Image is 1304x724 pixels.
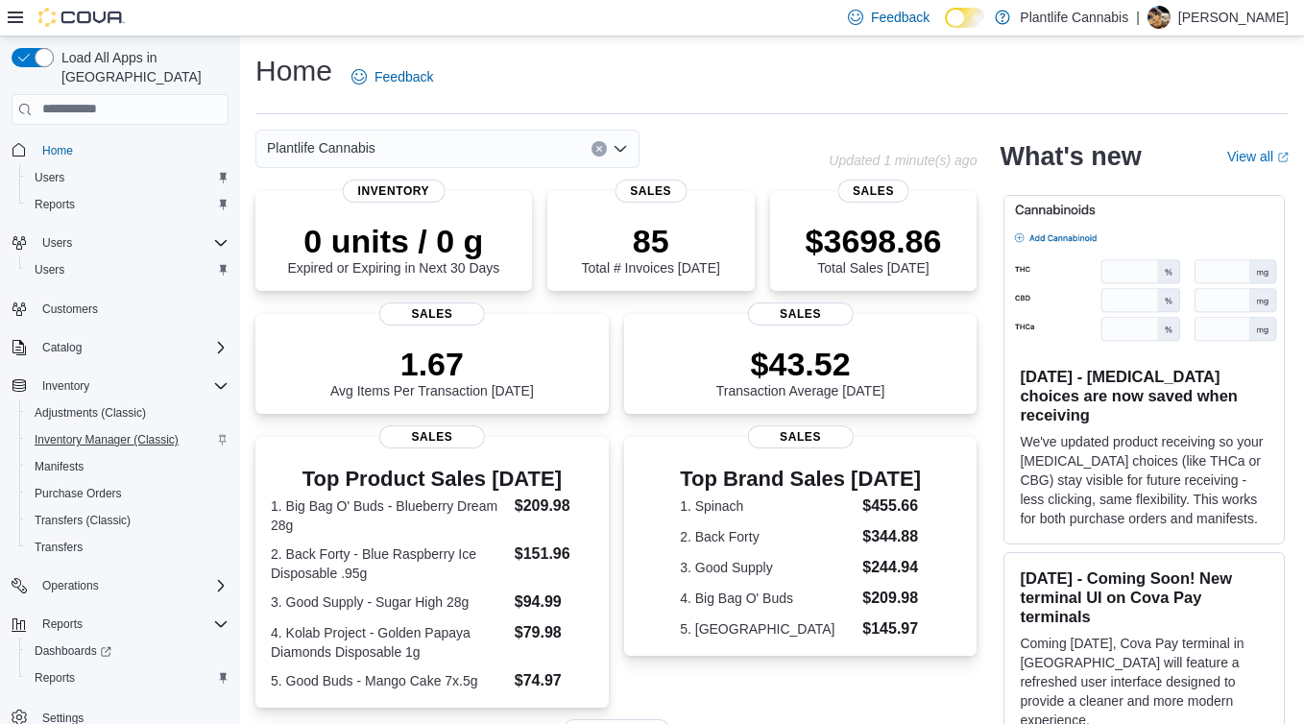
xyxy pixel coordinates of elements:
button: Open list of options [613,141,628,157]
p: Plantlife Cannabis [1020,6,1128,29]
span: Catalog [35,336,229,359]
p: 85 [581,222,719,260]
button: Catalog [35,336,89,359]
span: Inventory [35,374,229,398]
span: Adjustments (Classic) [35,405,146,421]
p: | [1136,6,1140,29]
span: Users [27,258,229,281]
h3: [DATE] - [MEDICAL_DATA] choices are now saved when receiving [1020,367,1268,424]
dt: 1. Spinach [680,496,855,516]
a: Transfers (Classic) [27,509,138,532]
span: Inventory Manager (Classic) [35,432,179,447]
button: Home [4,136,236,164]
span: Sales [379,425,485,448]
p: 1.67 [330,345,534,383]
a: Reports [27,193,83,216]
h1: Home [255,52,332,90]
dd: $209.98 [515,495,593,518]
span: Transfers (Classic) [27,509,229,532]
a: Users [27,166,72,189]
p: Updated 1 minute(s) ago [829,153,977,168]
a: Customers [35,298,106,321]
h3: Top Brand Sales [DATE] [680,468,921,491]
span: Dashboards [35,643,111,659]
button: Transfers (Classic) [19,507,236,534]
button: Catalog [4,334,236,361]
dd: $151.96 [515,543,593,566]
span: Dark Mode [945,28,946,29]
span: Customers [35,297,229,321]
a: Dashboards [27,640,119,663]
span: Users [35,262,64,278]
dd: $74.97 [515,669,593,692]
h3: Top Product Sales [DATE] [271,468,593,491]
button: Reports [19,191,236,218]
div: Expired or Expiring in Next 30 Days [287,222,499,276]
a: Adjustments (Classic) [27,401,154,424]
a: Home [35,139,81,162]
dd: $244.94 [862,556,921,579]
a: Feedback [344,58,441,96]
p: $43.52 [716,345,885,383]
a: Purchase Orders [27,482,130,505]
span: Sales [615,180,687,203]
button: Inventory [4,373,236,399]
dd: $455.66 [862,495,921,518]
dt: 5. Good Buds - Mango Cake 7x.5g [271,671,507,690]
dt: 1. Big Bag O' Buds - Blueberry Dream 28g [271,496,507,535]
svg: External link [1277,152,1289,163]
h3: [DATE] - Coming Soon! New terminal UI on Cova Pay terminals [1020,568,1268,626]
span: Plantlife Cannabis [267,136,375,159]
dt: 4. Big Bag O' Buds [680,589,855,608]
button: Reports [4,611,236,638]
span: Users [35,170,64,185]
h2: What's new [1000,141,1141,172]
button: Adjustments (Classic) [19,399,236,426]
span: Purchase Orders [35,486,122,501]
dt: 2. Back Forty - Blue Raspberry Ice Disposable .95g [271,544,507,583]
span: Inventory Manager (Classic) [27,428,229,451]
span: Transfers [35,540,83,555]
span: Customers [42,302,98,317]
div: Sammi Lane [1147,6,1171,29]
a: Reports [27,666,83,689]
span: Users [27,166,229,189]
span: Catalog [42,340,82,355]
button: Reports [35,613,90,636]
span: Sales [379,302,485,326]
span: Users [42,235,72,251]
a: Manifests [27,455,91,478]
button: Users [4,229,236,256]
a: Inventory Manager (Classic) [27,428,186,451]
span: Home [35,138,229,162]
button: Operations [35,574,107,597]
span: Sales [747,302,853,326]
span: Users [35,231,229,254]
span: Home [42,143,73,158]
dt: 3. Good Supply - Sugar High 28g [271,592,507,612]
a: View allExternal link [1227,149,1289,164]
span: Purchase Orders [27,482,229,505]
span: Reports [27,193,229,216]
dd: $209.98 [862,587,921,610]
dt: 4. Kolab Project - Golden Papaya Diamonds Disposable 1g [271,623,507,662]
span: Reports [35,197,75,212]
button: Customers [4,295,236,323]
a: Users [27,258,72,281]
button: Inventory Manager (Classic) [19,426,236,453]
dt: 5. [GEOGRAPHIC_DATA] [680,619,855,639]
span: Sales [837,180,909,203]
button: Purchase Orders [19,480,236,507]
span: Sales [747,425,853,448]
button: Users [19,164,236,191]
button: Users [19,256,236,283]
dt: 3. Good Supply [680,558,855,577]
button: Clear input [592,141,607,157]
button: Inventory [35,374,97,398]
button: Users [35,231,80,254]
p: [PERSON_NAME] [1178,6,1289,29]
span: Transfers (Classic) [35,513,131,528]
dt: 2. Back Forty [680,527,855,546]
span: Dashboards [27,640,229,663]
div: Total Sales [DATE] [806,222,942,276]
